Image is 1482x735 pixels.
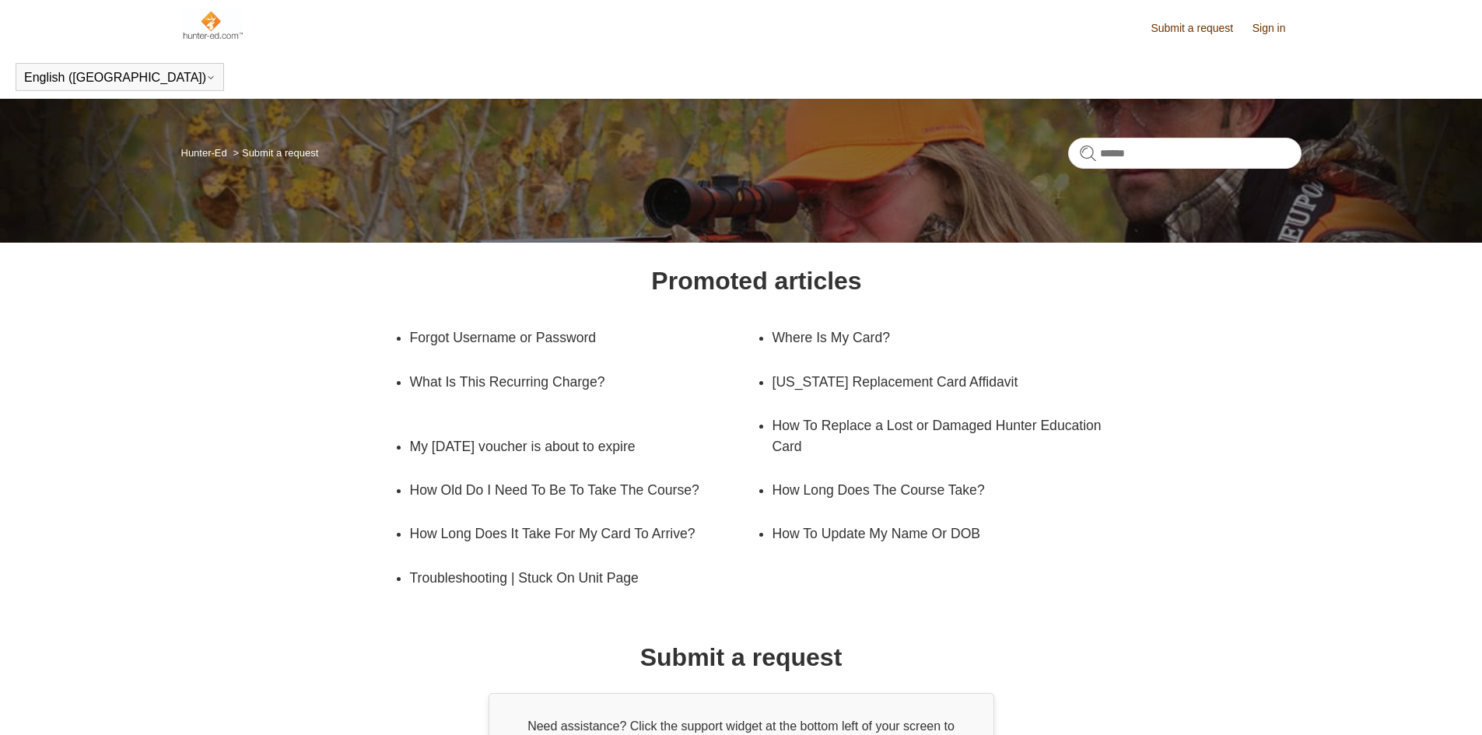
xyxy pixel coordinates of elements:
[773,468,1096,512] a: How Long Does The Course Take?
[410,360,757,404] a: What Is This Recurring Charge?
[1253,20,1302,37] a: Sign in
[1068,138,1302,169] input: Search
[410,512,757,555] a: How Long Does It Take For My Card To Arrive?
[24,71,215,85] button: English ([GEOGRAPHIC_DATA])
[773,360,1096,404] a: [US_STATE] Replacement Card Affidavit
[181,147,230,159] li: Hunter-Ed
[410,556,734,600] a: Troubleshooting | Stuck On Unit Page
[640,639,843,676] h1: Submit a request
[773,316,1096,359] a: Where Is My Card?
[229,147,318,159] li: Submit a request
[410,468,734,512] a: How Old Do I Need To Be To Take The Course?
[410,316,734,359] a: Forgot Username or Password
[181,147,227,159] a: Hunter-Ed
[410,425,734,468] a: My [DATE] voucher is about to expire
[773,512,1096,555] a: How To Update My Name Or DOB
[773,404,1119,468] a: How To Replace a Lost or Damaged Hunter Education Card
[1382,683,1471,723] div: Chat Support
[651,262,861,299] h1: Promoted articles
[181,9,244,40] img: Hunter-Ed Help Center home page
[1151,20,1249,37] a: Submit a request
